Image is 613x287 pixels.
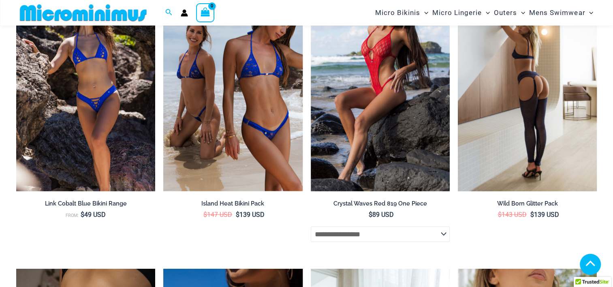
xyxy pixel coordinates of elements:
a: Mens SwimwearMenu ToggleMenu Toggle [527,2,595,23]
span: From: [66,213,79,218]
span: $ [498,211,501,218]
a: Micro LingerieMenu ToggleMenu Toggle [430,2,492,23]
span: Mens Swimwear [529,2,585,23]
a: Link Cobalt Blue Bikini Range [16,200,155,210]
bdi: 139 USD [236,211,265,218]
a: Crystal Waves Red 819 One Piece [311,200,450,210]
nav: Site Navigation [372,1,597,24]
span: $ [369,211,372,218]
a: Search icon link [165,8,173,18]
a: Island Heat Bikini Pack [163,200,302,210]
span: Menu Toggle [420,2,428,23]
h2: Island Heat Bikini Pack [163,200,302,208]
span: Outers [494,2,517,23]
span: Menu Toggle [585,2,593,23]
span: Menu Toggle [517,2,525,23]
a: OutersMenu ToggleMenu Toggle [492,2,527,23]
span: Micro Lingerie [432,2,482,23]
h2: Crystal Waves Red 819 One Piece [311,200,450,208]
a: Wild Born Glitter Pack [458,200,597,210]
a: Account icon link [181,9,188,17]
span: $ [81,211,84,218]
bdi: 139 USD [530,211,559,218]
h2: Link Cobalt Blue Bikini Range [16,200,155,208]
img: MM SHOP LOGO FLAT [17,4,150,22]
bdi: 143 USD [498,211,526,218]
span: Micro Bikinis [375,2,420,23]
h2: Wild Born Glitter Pack [458,200,597,208]
span: $ [236,211,239,218]
span: Menu Toggle [482,2,490,23]
span: $ [203,211,207,218]
bdi: 147 USD [203,211,232,218]
a: View Shopping Cart, empty [196,3,215,22]
bdi: 89 USD [369,211,394,218]
a: Micro BikinisMenu ToggleMenu Toggle [373,2,430,23]
bdi: 49 USD [81,211,106,218]
span: $ [530,211,534,218]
